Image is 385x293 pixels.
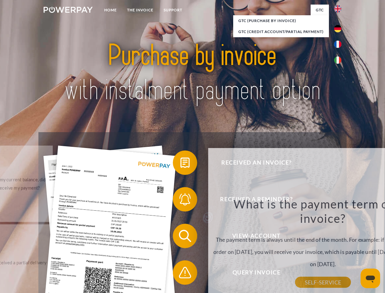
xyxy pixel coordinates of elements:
[44,7,93,13] img: logo-powerpay-white.svg
[334,56,341,64] img: it
[173,224,331,248] button: View-Account
[311,5,329,16] a: GTC
[361,269,380,288] iframe: Button to launch messaging window
[334,41,341,48] img: fr
[99,5,122,16] a: Home
[295,277,351,288] a: SELF-SERVICE
[177,228,193,244] img: qb_search.svg
[233,26,329,37] a: GTC (Credit account/partial payment)
[177,265,193,280] img: qb_warning.svg
[334,5,341,13] img: en
[173,260,331,285] button: Query Invoice
[58,29,327,117] img: title-powerpay_en.svg
[159,5,187,16] a: Support
[233,15,329,26] a: GTC (Purchase by invoice)
[334,25,341,32] img: de
[122,5,159,16] a: THE INVOICE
